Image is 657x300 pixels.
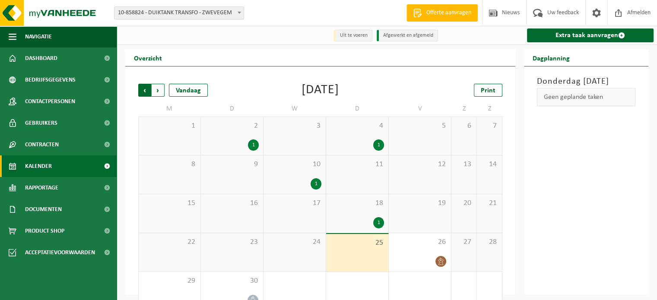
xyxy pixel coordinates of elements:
[451,101,477,117] td: Z
[248,139,259,151] div: 1
[138,84,151,97] span: Vorige
[326,101,389,117] td: D
[330,160,384,169] span: 11
[537,75,635,88] h3: Donderdag [DATE]
[263,101,326,117] td: W
[527,28,654,42] a: Extra taak aanvragen
[424,9,473,17] span: Offerte aanvragen
[268,160,321,169] span: 10
[25,155,52,177] span: Kalender
[524,49,578,66] h2: Dagplanning
[25,242,95,263] span: Acceptatievoorwaarden
[477,101,502,117] td: Z
[268,199,321,208] span: 17
[205,237,259,247] span: 23
[481,237,498,247] span: 28
[169,84,208,97] div: Vandaag
[25,199,62,220] span: Documenten
[25,220,64,242] span: Product Shop
[481,87,495,94] span: Print
[393,237,447,247] span: 26
[268,121,321,131] span: 3
[143,276,196,286] span: 29
[205,199,259,208] span: 16
[201,101,263,117] td: D
[373,139,384,151] div: 1
[114,7,244,19] span: 10-858824 - DUIKTANK TRANSFO - ZWEVEGEM
[389,101,451,117] td: V
[143,199,196,208] span: 15
[393,199,447,208] span: 19
[373,217,384,228] div: 1
[393,160,447,169] span: 12
[330,121,384,131] span: 4
[25,134,59,155] span: Contracten
[302,84,339,97] div: [DATE]
[152,84,165,97] span: Volgende
[25,112,57,134] span: Gebruikers
[143,160,196,169] span: 8
[474,84,502,97] a: Print
[456,160,472,169] span: 13
[481,160,498,169] span: 14
[138,101,201,117] td: M
[143,237,196,247] span: 22
[456,121,472,131] span: 6
[205,160,259,169] span: 9
[143,121,196,131] span: 1
[330,199,384,208] span: 18
[205,121,259,131] span: 2
[25,69,76,91] span: Bedrijfsgegevens
[377,30,438,41] li: Afgewerkt en afgemeld
[114,6,244,19] span: 10-858824 - DUIKTANK TRANSFO - ZWEVEGEM
[393,121,447,131] span: 5
[330,238,384,248] span: 25
[481,199,498,208] span: 21
[25,91,75,112] span: Contactpersonen
[125,49,171,66] h2: Overzicht
[25,47,57,69] span: Dashboard
[333,30,372,41] li: Uit te voeren
[456,237,472,247] span: 27
[311,178,321,189] div: 1
[537,88,635,106] div: Geen geplande taken
[481,121,498,131] span: 7
[205,276,259,286] span: 30
[268,237,321,247] span: 24
[456,199,472,208] span: 20
[406,4,478,22] a: Offerte aanvragen
[25,177,58,199] span: Rapportage
[25,26,52,47] span: Navigatie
